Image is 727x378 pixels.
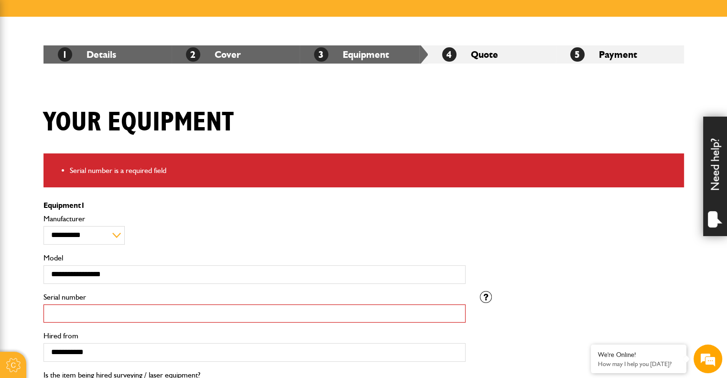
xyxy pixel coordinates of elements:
label: Hired from [43,332,466,340]
span: 3 [314,47,328,62]
li: Payment [556,45,684,64]
li: Quote [428,45,556,64]
em: Start Chat [130,294,174,307]
label: Model [43,254,466,262]
textarea: Type your message and hit 'Enter' [12,173,174,286]
label: Serial number [43,293,466,301]
input: Enter your email address [12,117,174,138]
p: How may I help you today? [598,360,679,367]
div: Need help? [703,117,727,236]
h1: Your equipment [43,107,234,139]
a: 1Details [58,49,116,60]
span: 1 [58,47,72,62]
div: Minimize live chat window [157,5,180,28]
div: We're Online! [598,351,679,359]
li: Equipment [300,45,428,64]
p: Equipment [43,202,466,209]
label: Manufacturer [43,215,466,223]
input: Enter your phone number [12,145,174,166]
span: 1 [81,201,85,210]
span: 2 [186,47,200,62]
span: 5 [570,47,585,62]
div: Chat with us now [50,54,161,66]
a: 2Cover [186,49,241,60]
span: 4 [442,47,456,62]
input: Enter your last name [12,88,174,109]
img: d_20077148190_company_1631870298795_20077148190 [16,53,40,66]
li: Serial number is a required field [70,164,677,177]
